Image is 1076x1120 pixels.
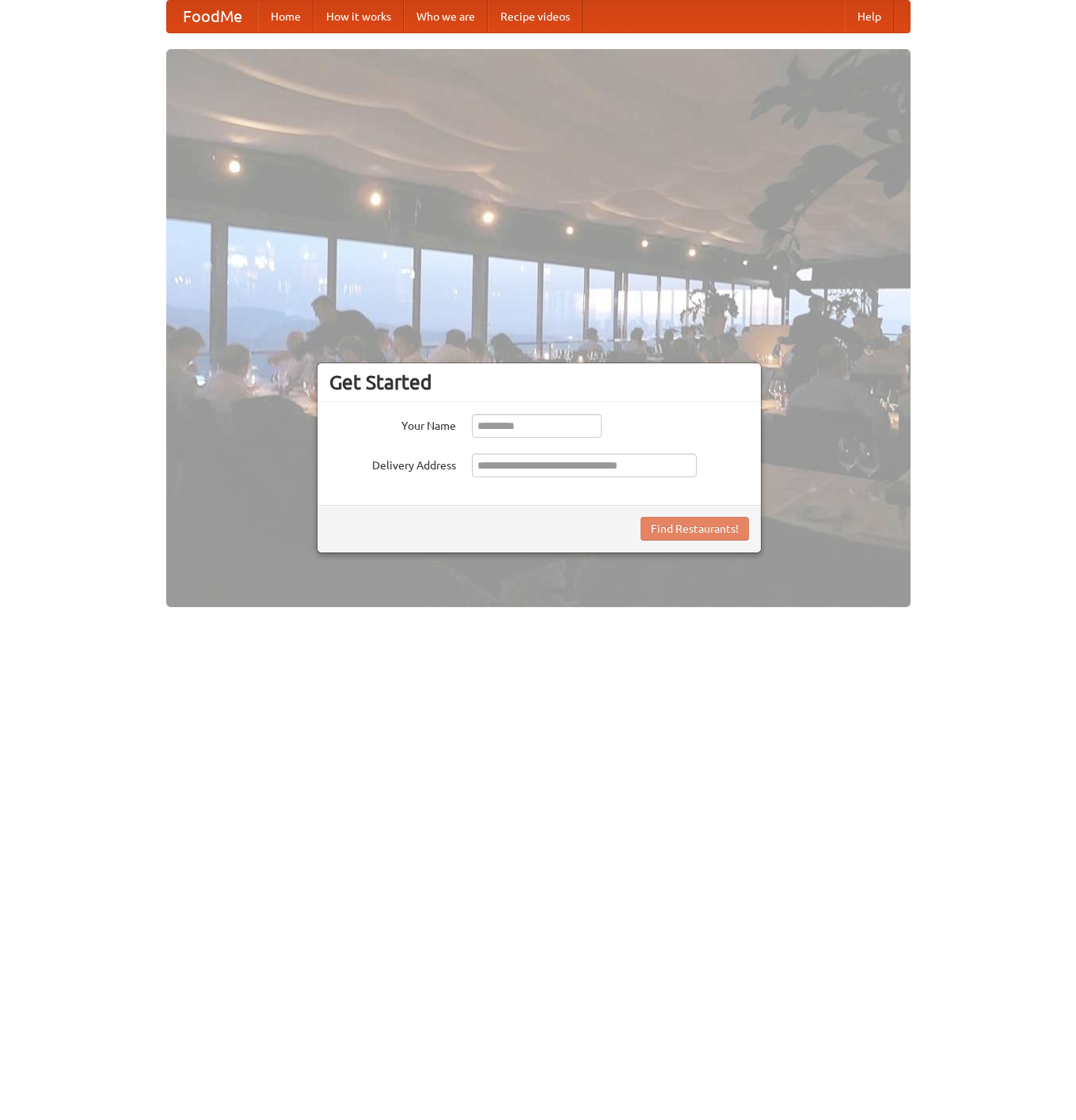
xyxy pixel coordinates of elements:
[329,454,456,473] label: Delivery Address
[404,1,488,32] a: Who we are
[641,517,749,541] button: Find Restaurants!
[488,1,583,32] a: Recipe videos
[845,1,894,32] a: Help
[314,1,404,32] a: How it works
[329,370,749,394] h3: Get Started
[258,1,314,32] a: Home
[329,414,456,434] label: Your Name
[167,1,258,32] a: FoodMe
